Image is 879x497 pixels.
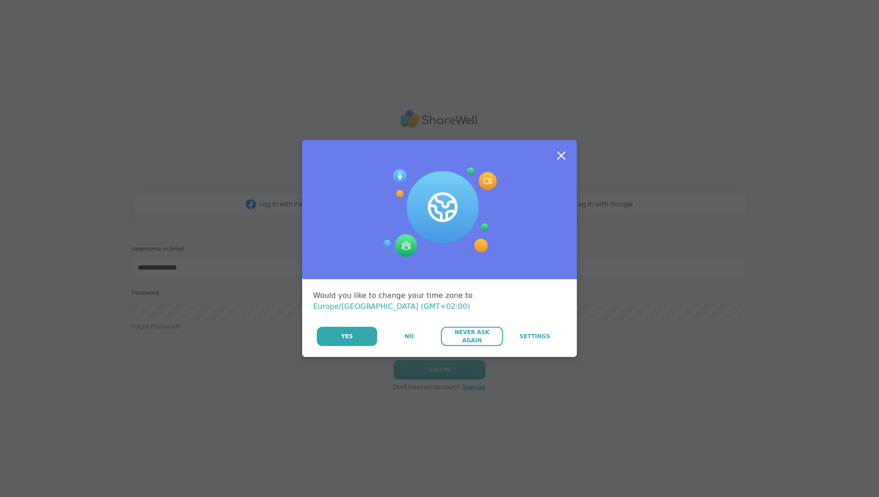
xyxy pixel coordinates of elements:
[317,327,377,346] button: Yes
[313,290,566,312] div: Would you like to change your time zone to
[445,328,498,345] span: Never Ask Again
[382,167,497,257] img: Session Experience
[341,332,353,340] span: Yes
[405,332,414,340] span: No
[313,302,470,311] span: Europe/[GEOGRAPHIC_DATA] (GMT+02:00)
[504,327,566,346] a: Settings
[378,327,440,346] button: No
[520,332,550,340] span: Settings
[441,327,503,346] button: Never Ask Again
